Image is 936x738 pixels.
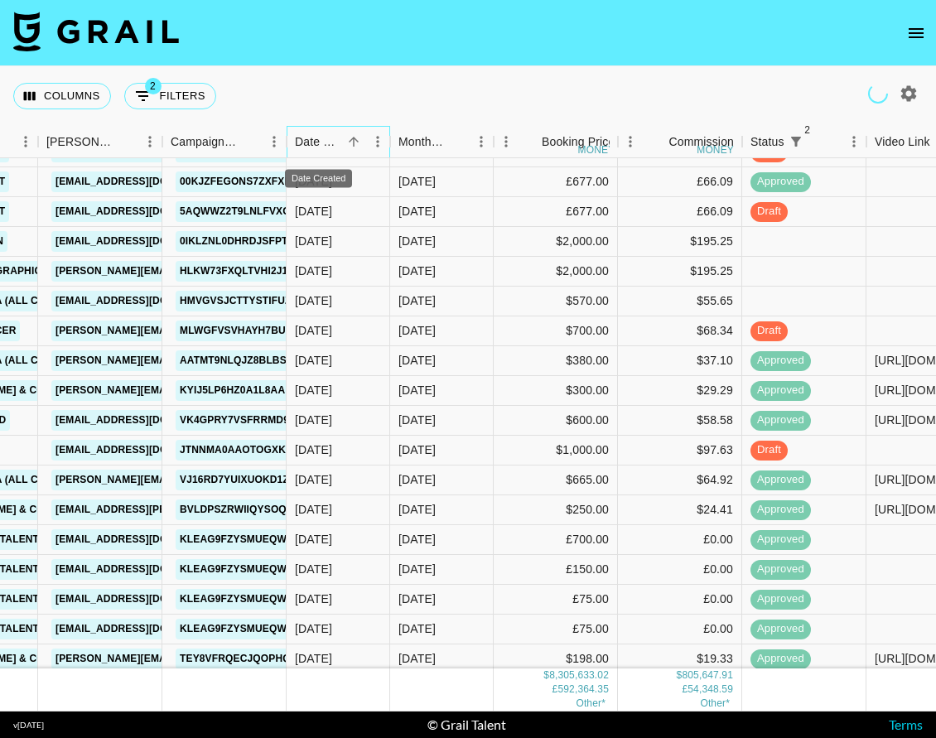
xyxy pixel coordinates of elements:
a: kLeaG9fzYSmUEQWdX2ou [176,589,326,610]
a: 0iKLzNl0dHrDjSfpTFTg [176,231,312,252]
div: 8/6/2025 [295,382,332,398]
div: $ [677,668,683,683]
div: 592,364.35 [557,683,609,697]
button: Menu [365,129,390,154]
div: Aug '25 [398,203,436,219]
button: Sort [239,130,262,153]
button: Menu [262,129,287,154]
a: [PERSON_NAME][EMAIL_ADDRESS][DOMAIN_NAME] [51,261,321,282]
div: 8/6/2025 [295,471,332,488]
div: Aug '25 [398,591,436,607]
div: £0.00 [618,585,742,615]
span: 2 [799,122,816,138]
div: Date Created [285,170,352,188]
div: £677.00 [494,167,618,197]
div: [PERSON_NAME] [46,126,114,158]
div: $29.29 [618,376,742,406]
div: money [578,145,615,155]
a: [PERSON_NAME][EMAIL_ADDRESS][DOMAIN_NAME] [51,470,321,490]
div: $24.41 [618,495,742,525]
a: MlWGfVsvHaYh7bu2iUln [176,321,319,341]
a: vK4gPRY7VsfRrMd93rWj [176,410,321,431]
button: Show filters [784,130,808,153]
a: [EMAIL_ADDRESS][DOMAIN_NAME] [51,619,237,639]
a: Terms [889,716,923,732]
a: [EMAIL_ADDRESS][PERSON_NAME][DOMAIN_NAME] [51,499,321,520]
div: $700.00 [494,316,618,346]
button: Menu [494,129,519,154]
div: $600.00 [494,406,618,436]
button: Menu [469,129,494,154]
div: 8/6/2025 [295,322,332,339]
button: Sort [446,130,469,153]
div: $68.34 [618,316,742,346]
a: kLeaG9fzYSmUEQWdX2ou [176,529,326,550]
div: Video Link [875,126,930,158]
button: Sort [342,130,365,153]
div: £0.00 [618,525,742,555]
div: $ [543,668,549,683]
a: [EMAIL_ADDRESS][DOMAIN_NAME] [51,410,237,431]
a: JTNnmA0AAOTOgXKVhqgC [176,440,327,461]
button: Menu [138,129,162,154]
div: Date Created [295,126,342,158]
a: 00KJZFeGonS7ZXFXrtPD [176,171,316,192]
a: tEy8VFrQeCjqOPHQaeZC [176,649,322,669]
div: Month Due [398,126,446,158]
div: 8/6/2025 [295,233,332,249]
span: draft [750,442,788,458]
span: approved [750,562,811,577]
span: approved [750,621,811,637]
div: v [DATE] [13,720,44,731]
a: [EMAIL_ADDRESS][DOMAIN_NAME] [51,589,237,610]
button: Sort [114,130,138,153]
div: £0.00 [618,615,742,644]
a: [PERSON_NAME][EMAIL_ADDRESS][PERSON_NAME][DOMAIN_NAME] [51,350,407,371]
div: £150.00 [494,555,618,585]
a: [EMAIL_ADDRESS][DOMAIN_NAME] [51,440,237,461]
div: $58.58 [618,406,742,436]
div: $300.00 [494,376,618,406]
div: $37.10 [618,346,742,376]
button: Select columns [13,83,111,109]
div: 805,647.91 [682,668,733,683]
div: 8/6/2025 [295,591,332,607]
span: approved [750,412,811,428]
div: $2,000.00 [494,227,618,257]
a: hLkw73fxqLtVHi2J1Jcv [176,261,311,282]
div: Aug '25 [398,561,436,577]
div: Aug '25 [398,292,436,309]
img: Grail Talent [13,12,179,51]
a: [EMAIL_ADDRESS][DOMAIN_NAME] [51,559,237,580]
a: hmVGVsjcttYstIFUZP6G [176,291,316,311]
div: 8/6/2025 [295,203,332,219]
div: 8/6/2025 [295,501,332,518]
a: AaTmt9nlqjz8blBs2Bs9 [176,350,316,371]
button: Show filters [124,83,216,109]
div: Aug '25 [398,441,436,458]
a: kLeaG9fzYSmUEQWdX2ou [176,559,326,580]
div: © Grail Talent [427,716,506,733]
a: [PERSON_NAME][EMAIL_ADDRESS][PERSON_NAME][DOMAIN_NAME] [51,649,407,669]
button: Sort [519,130,542,153]
div: $64.92 [618,465,742,495]
div: 8/6/2025 [295,441,332,458]
div: Aug '25 [398,620,436,637]
div: $2,000.00 [494,257,618,287]
div: $19.33 [618,644,742,674]
div: £677.00 [494,197,618,227]
div: 8/6/2025 [295,561,332,577]
div: £ [552,683,558,697]
a: [EMAIL_ADDRESS][DOMAIN_NAME] [51,201,237,222]
span: approved [750,651,811,667]
div: $250.00 [494,495,618,525]
div: Aug '25 [398,531,436,547]
div: Status [750,126,784,158]
div: Campaign (Type) [171,126,239,158]
a: [EMAIL_ADDRESS][DOMAIN_NAME] [51,231,237,252]
div: 8/6/2025 [295,531,332,547]
div: 2 active filters [784,130,808,153]
div: Aug '25 [398,382,436,398]
a: kLeaG9fzYSmUEQWdX2ou [176,619,326,639]
div: Commission [668,126,734,158]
